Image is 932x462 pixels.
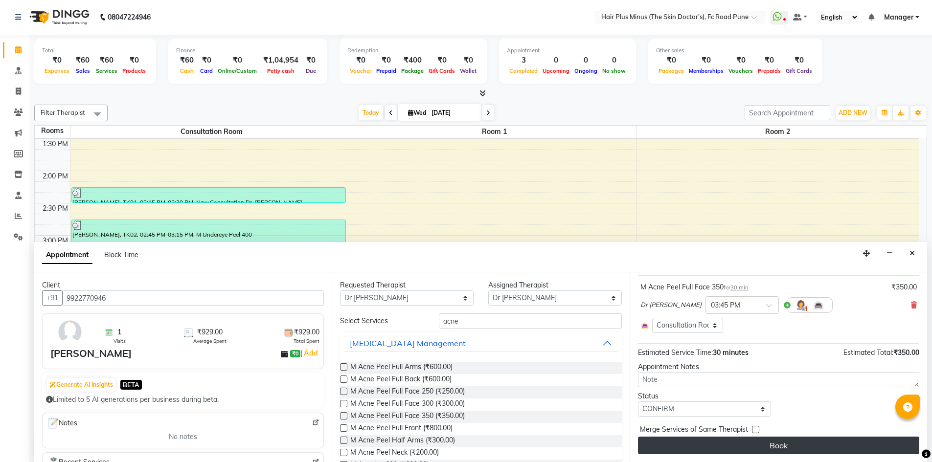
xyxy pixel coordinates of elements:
[359,105,383,120] span: Today
[656,46,815,55] div: Other sales
[294,327,319,337] span: ₹929.00
[640,424,748,437] span: Merge Services of Same Therapist
[350,447,439,460] span: M Acne Peel Neck (₹200.00)
[636,126,919,138] span: Room 2
[169,432,197,442] span: No notes
[726,55,755,66] div: ₹0
[41,236,70,246] div: 3:00 PM
[70,126,353,138] span: Consultation Room
[25,3,92,31] img: logo
[259,55,302,66] div: ₹1,04,954
[640,282,749,292] div: M Acne Peel Full Face 350
[507,67,540,74] span: Completed
[893,348,919,357] span: ₹350.00
[47,378,115,392] button: Generate AI Insights
[120,67,148,74] span: Products
[638,391,772,401] div: Status
[347,67,374,74] span: Voucher
[62,290,324,306] input: Search by Name/Mobile/Email/Code
[350,398,465,411] span: M Acne Peel Full Face 300 (₹300.00)
[117,327,121,337] span: 1
[114,337,126,345] span: Visits
[41,203,70,214] div: 2:30 PM
[50,346,132,361] div: [PERSON_NAME]
[507,46,628,55] div: Appointment
[457,55,479,66] div: ₹0
[350,435,455,447] span: M Acne Peel Half Arms (₹300.00)
[640,300,702,310] span: Dr [PERSON_NAME]
[350,386,465,398] span: M Acne Peel Full Face 250 (₹250.00)
[178,67,196,74] span: Cash
[333,316,432,326] div: Select Services
[540,67,572,74] span: Upcoming
[42,246,92,264] span: Appointment
[724,284,749,291] small: for
[656,67,686,74] span: Packages
[72,188,345,202] div: [PERSON_NAME], TK01, 02:15 PM-02:30 PM, New Consultation Dr. [PERSON_NAME]
[302,347,319,359] a: Add
[176,55,198,66] div: ₹60
[839,109,867,116] span: ADD NEW
[197,327,223,337] span: ₹929.00
[600,67,628,74] span: No show
[46,417,77,430] span: Notes
[42,55,72,66] div: ₹0
[302,55,319,66] div: ₹0
[374,67,399,74] span: Prepaid
[108,3,151,31] b: 08047224946
[72,55,93,66] div: ₹60
[755,55,783,66] div: ₹0
[347,46,479,55] div: Redemption
[507,55,540,66] div: 3
[891,282,917,292] div: ₹350.00
[347,55,374,66] div: ₹0
[198,67,215,74] span: Card
[905,246,919,261] button: Close
[638,348,713,357] span: Estimated Service Time:
[843,348,893,357] span: Estimated Total:
[884,12,913,22] span: Manager
[350,423,453,435] span: M Acne Peel Full Front (₹800.00)
[93,67,120,74] span: Services
[176,46,319,55] div: Finance
[439,313,622,329] input: Search by service name
[399,55,426,66] div: ₹400
[198,55,215,66] div: ₹0
[265,67,297,74] span: Petty cash
[46,395,320,405] div: Limited to 5 AI generations per business during beta.
[193,337,227,345] span: Average Spent
[572,55,600,66] div: 0
[399,67,426,74] span: Package
[41,139,70,149] div: 1:30 PM
[726,67,755,74] span: Vouchers
[215,55,259,66] div: ₹0
[406,109,429,116] span: Wed
[350,337,466,349] div: [MEDICAL_DATA] Management
[73,67,92,74] span: Sales
[640,321,649,330] img: Interior.png
[300,347,319,359] span: |
[730,284,749,291] span: 30 min
[215,67,259,74] span: Online/Custom
[600,55,628,66] div: 0
[350,362,453,374] span: M Acne Peel Full Arms (₹600.00)
[836,106,870,120] button: ADD NEW
[42,46,148,55] div: Total
[42,67,72,74] span: Expenses
[294,337,319,345] span: Total Spent
[755,67,783,74] span: Prepaids
[350,374,452,386] span: M Acne Peel Full Back (₹600.00)
[56,318,84,346] img: avatar
[813,299,824,311] img: Interior.png
[42,280,324,290] div: Client
[745,105,830,120] input: Search Appointment
[290,350,300,358] span: ₹0
[41,171,70,181] div: 2:00 PM
[120,55,148,66] div: ₹0
[350,411,465,423] span: M Acne Peel Full Face 350 (₹350.00)
[713,348,749,357] span: 30 minutes
[540,55,572,66] div: 0
[783,67,815,74] span: Gift Cards
[344,334,617,352] button: [MEDICAL_DATA] Management
[686,67,726,74] span: Memberships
